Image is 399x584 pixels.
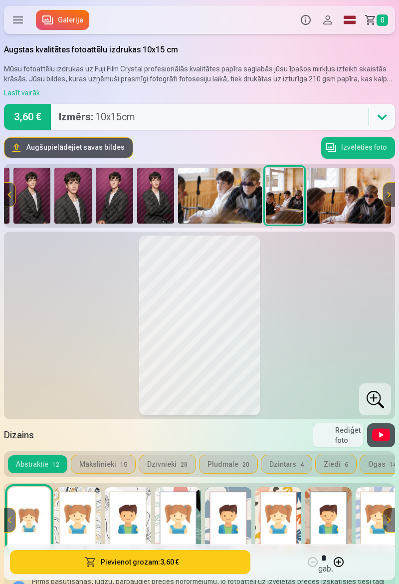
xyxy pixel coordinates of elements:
[181,461,188,468] span: 28
[317,6,339,34] button: Profils
[300,461,304,468] span: 4
[59,104,135,130] div: 10x15cm
[52,461,59,468] span: 12
[361,6,395,34] a: Grozs0
[71,455,135,473] button: Mākslinieki15
[8,455,67,473] button: Abstraktie12
[390,461,397,468] span: 14
[345,461,348,468] span: 6
[199,455,257,473] button: Pludmale20
[313,423,363,447] button: Rediģēt foto
[36,10,89,30] a: Galerija
[339,6,361,34] a: Global
[4,428,34,442] h5: Dizains
[139,455,196,473] button: Dzīvnieki28
[316,455,356,473] button: Ziedi6
[321,137,395,159] button: Izvēlēties foto
[4,138,133,158] button: Augšupielādējiet savas bildes
[4,104,51,130] div: 3,60 €
[377,14,388,26] span: 0
[4,64,395,84] p: Mūsu fotoattēlu izdrukas uz Fuji Film Crystal profesionālās kvalitātes papīra saglabās jūsu īpašo...
[4,88,395,98] div: Lasīt vairāk
[242,461,249,468] span: 20
[4,44,395,56] h1: Augstas kvalitātes fotoattēlu izdrukas 10x15 cm
[59,110,93,124] strong: Izmērs :
[295,6,317,34] button: Info
[261,455,312,473] button: Dzintars4
[10,550,250,574] button: Pievienot grozam:3,60 €
[120,461,127,468] span: 15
